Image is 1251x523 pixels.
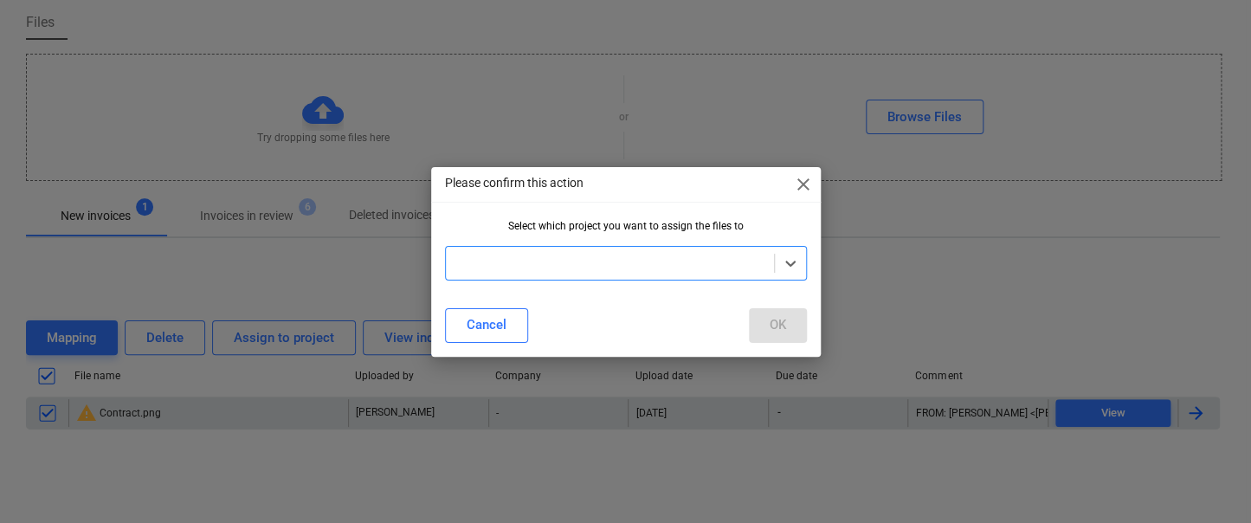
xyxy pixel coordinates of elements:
div: Select which project you want to assign the files to [445,220,807,232]
button: Cancel [445,308,528,343]
p: Please confirm this action [445,174,584,192]
div: Cancel [467,313,506,336]
span: close [793,174,814,195]
iframe: Chat Widget [1164,440,1251,523]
